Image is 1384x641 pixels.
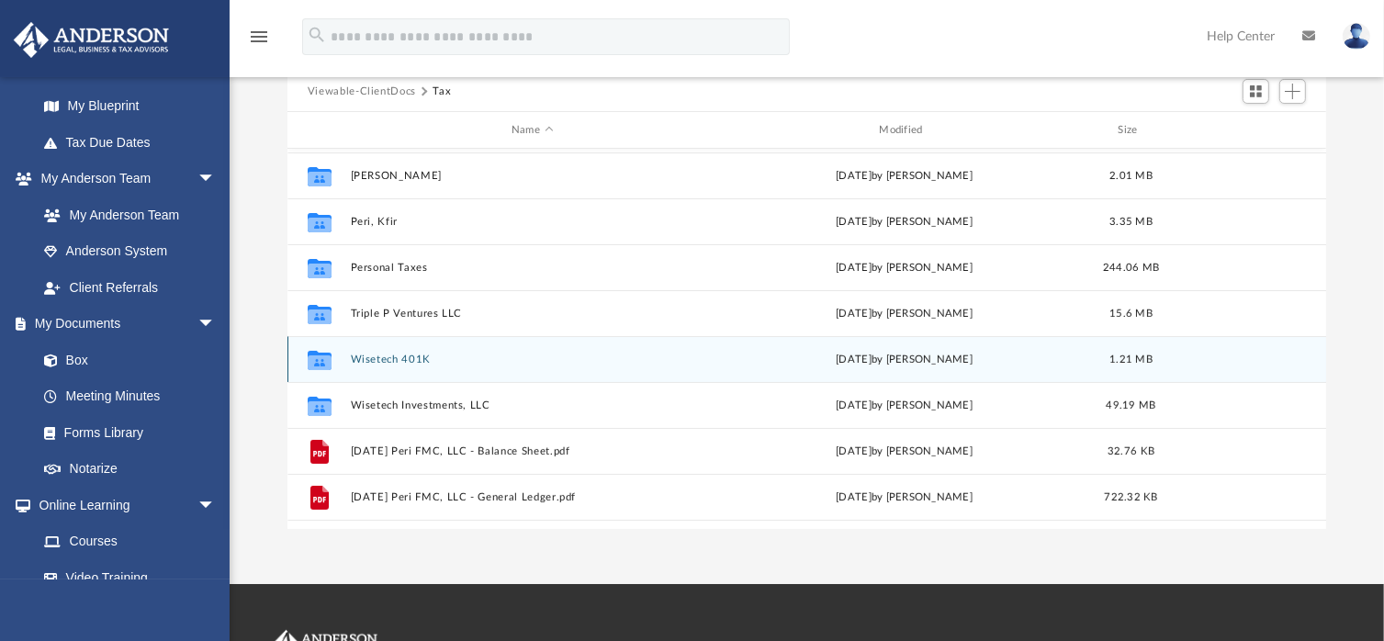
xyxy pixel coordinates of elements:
[1094,122,1167,139] div: Size
[26,414,225,451] a: Forms Library
[722,122,1086,139] div: Modified
[308,84,416,100] button: Viewable-ClientDocs
[296,122,342,139] div: id
[722,260,1086,276] div: [DATE] by [PERSON_NAME]
[722,489,1086,506] div: [DATE] by [PERSON_NAME]
[26,233,234,270] a: Anderson System
[1343,23,1370,50] img: User Pic
[1104,492,1157,502] span: 722.32 KB
[350,491,714,503] button: [DATE] Peri FMC, LLC - General Ledger.pdf
[1103,263,1159,273] span: 244.06 MB
[248,35,270,48] a: menu
[433,84,451,100] button: Tax
[1109,217,1153,227] span: 3.35 MB
[350,354,714,365] button: Wisetech 401K
[8,22,174,58] img: Anderson Advisors Platinum Portal
[722,398,1086,414] div: [DATE] by [PERSON_NAME]
[26,523,234,560] a: Courses
[197,487,234,524] span: arrow_drop_down
[26,124,243,161] a: Tax Due Dates
[1106,400,1155,410] span: 49.19 MB
[350,262,714,274] button: Personal Taxes
[197,161,234,198] span: arrow_drop_down
[26,269,234,306] a: Client Referrals
[350,445,714,457] button: [DATE] Peri FMC, LLC - Balance Sheet.pdf
[722,214,1086,231] div: [DATE] by [PERSON_NAME]
[13,161,234,197] a: My Anderson Teamarrow_drop_down
[26,451,234,488] a: Notarize
[1109,354,1153,365] span: 1.21 MB
[197,306,234,343] span: arrow_drop_down
[836,354,872,365] span: [DATE]
[1109,309,1153,319] span: 15.6 MB
[287,149,1326,529] div: grid
[350,308,714,320] button: Triple P Ventures LLC
[248,26,270,48] i: menu
[350,399,714,411] button: Wisetech Investments, LLC
[26,197,225,233] a: My Anderson Team
[350,170,714,182] button: [PERSON_NAME]
[1109,171,1153,181] span: 2.01 MB
[722,352,1086,368] div: by [PERSON_NAME]
[26,88,234,125] a: My Blueprint
[722,444,1086,460] div: [DATE] by [PERSON_NAME]
[26,342,225,378] a: Box
[1108,446,1154,456] span: 32.76 KB
[350,216,714,228] button: Peri, Kfir
[1176,122,1304,139] div: id
[26,559,225,596] a: Video Training
[26,378,234,415] a: Meeting Minutes
[307,25,327,45] i: search
[349,122,714,139] div: Name
[1279,79,1307,105] button: Add
[13,306,234,343] a: My Documentsarrow_drop_down
[13,487,234,523] a: Online Learningarrow_drop_down
[1243,79,1270,105] button: Switch to Grid View
[722,306,1086,322] div: [DATE] by [PERSON_NAME]
[722,168,1086,185] div: [DATE] by [PERSON_NAME]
